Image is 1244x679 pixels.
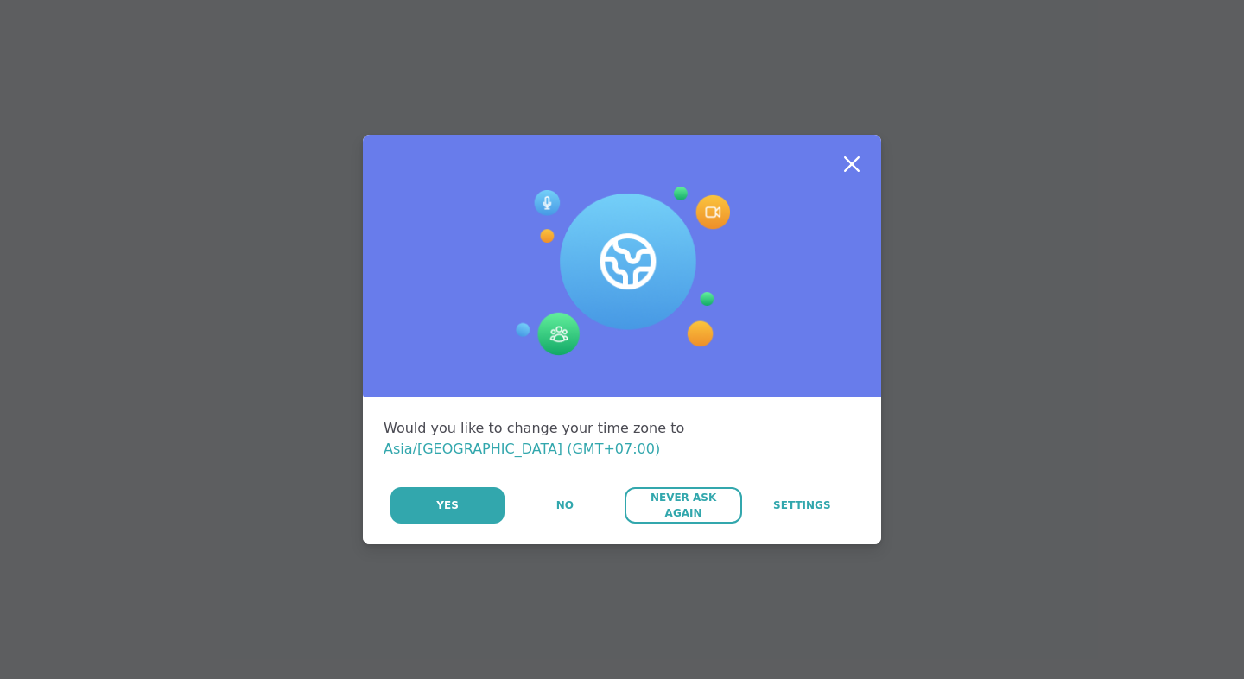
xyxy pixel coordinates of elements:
[633,490,733,521] span: Never Ask Again
[556,498,574,513] span: No
[390,487,505,524] button: Yes
[625,487,741,524] button: Never Ask Again
[384,441,660,457] span: Asia/[GEOGRAPHIC_DATA] (GMT+07:00)
[506,487,623,524] button: No
[744,487,860,524] a: Settings
[384,418,860,460] div: Would you like to change your time zone to
[436,498,459,513] span: Yes
[514,187,730,356] img: Session Experience
[773,498,831,513] span: Settings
